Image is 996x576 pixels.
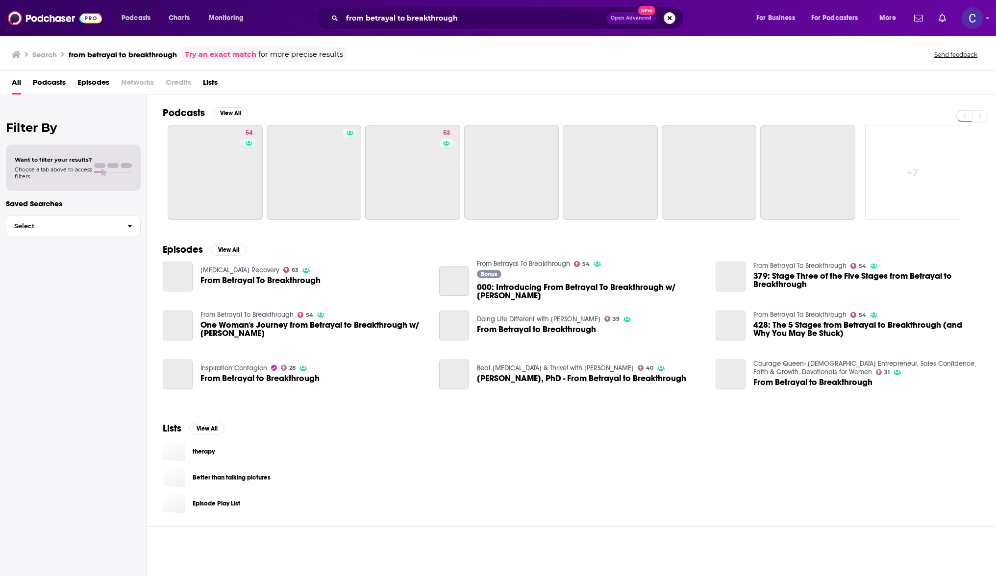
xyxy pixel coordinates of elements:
[200,321,427,337] a: One Woman's Journey from Betrayal to Breakthrough w/ Lindsey Makitalo
[716,262,746,291] a: 379: Stage Three of the Five Stages from Betrayal to Breakthrough
[292,268,299,272] span: 63
[574,261,590,267] a: 54
[876,369,890,375] a: 31
[859,313,866,317] span: 54
[716,360,746,389] a: From Betrayal to Breakthrough
[77,74,109,95] a: Episodes
[8,9,102,27] a: Podchaser - Follow, Share and Rate Podcasts
[859,264,866,268] span: 54
[613,317,620,321] span: 39
[168,125,263,220] a: 54
[200,311,294,319] a: From Betrayal To Breakthrough
[32,50,57,59] h3: Search
[211,244,246,256] button: View All
[850,263,867,269] a: 54
[193,446,215,457] a: therapy
[12,74,21,95] a: All
[115,10,163,26] button: open menu
[200,374,320,383] a: From Betrayal to Breakthrough
[258,49,343,60] span: for more precise results
[185,49,256,60] a: Try an exact match
[884,370,890,375] span: 31
[865,125,960,220] a: +7
[753,378,872,386] a: From Betrayal to Breakthrough
[122,11,150,25] span: Podcasts
[163,243,246,256] a: EpisodesView All
[439,129,454,137] a: 53
[6,120,141,135] h2: Filter By
[477,283,704,300] span: 000: Introducing From Betrayal To Breakthrough w/ [PERSON_NAME]
[879,11,896,25] span: More
[477,374,686,383] span: [PERSON_NAME], PhD - From Betrayal to Breakthrough
[962,7,983,29] img: User Profile
[166,74,191,95] span: Credits
[169,11,190,25] span: Charts
[439,266,469,296] a: 000: Introducing From Betrayal To Breakthrough w/ Dr. Debi Silber
[811,11,858,25] span: For Podcasters
[477,325,596,334] a: From Betrayal to Breakthrough
[935,10,950,26] a: Show notifications dropdown
[606,12,656,24] button: Open AdvancedNew
[753,262,847,270] a: From Betrayal To Breakthrough
[306,313,313,317] span: 54
[481,271,497,277] span: Bonus
[753,321,980,337] a: 428: The 5 Stages from Betrayal to Breakthrough (and Why You May Be Stuck)
[477,315,600,323] a: Doing Life Different with Lesa Koski
[931,50,980,59] button: Send feedback
[163,492,185,514] span: Episode Play List
[242,129,256,137] a: 54
[203,74,218,95] a: Lists
[850,312,867,318] a: 54
[200,276,321,285] span: From Betrayal To Breakthrough
[213,107,248,119] button: View All
[477,260,570,268] a: From Betrayal To Breakthrough
[163,440,185,462] a: therapy
[604,316,620,322] a: 39
[163,243,203,256] h2: Episodes
[200,266,279,274] a: Betrayal Trauma Recovery
[365,125,460,220] a: 53
[283,267,299,273] a: 63
[749,10,807,26] button: open menu
[439,311,469,340] a: From Betrayal to Breakthrough
[189,423,224,434] button: View All
[163,422,181,434] h2: Lists
[756,11,795,25] span: For Business
[753,272,980,288] a: 379: Stage Three of the Five Stages from Betrayal to Breakthrough
[962,7,983,29] span: Logged in as publicityxxtina
[289,366,296,370] span: 28
[443,128,450,138] span: 53
[753,360,976,376] a: Courage Queen- Christian Entrepreneur, Sales Confidence, Faith & Growth, Devotionals for Women
[872,10,908,26] button: open menu
[611,16,651,21] span: Open Advanced
[200,364,267,372] a: Inspiration Contagion
[753,311,847,319] a: From Betrayal To Breakthrough
[163,360,193,389] a: From Betrayal to Breakthrough
[439,360,469,389] a: Debi Silber, PhD - From Betrayal to Breakthrough
[477,283,704,300] a: 000: Introducing From Betrayal To Breakthrough w/ Dr. Debi Silber
[193,472,271,483] a: Better than talking pictures
[163,107,205,119] h2: Podcasts
[163,262,193,291] a: From Betrayal To Breakthrough
[246,128,252,138] span: 54
[163,311,193,340] a: One Woman's Journey from Betrayal to Breakthrough w/ Lindsey Makitalo
[324,7,693,29] div: Search podcasts, credits, & more...
[163,466,185,488] a: Better than talking pictures
[15,156,92,163] span: Want to filter your results?
[69,50,177,59] h3: from betrayal to breakthrough
[342,10,606,26] input: Search podcasts, credits, & more...
[716,311,746,340] a: 428: The 5 Stages from Betrayal to Breakthrough (and Why You May Be Stuck)
[33,74,66,95] a: Podcasts
[638,365,654,371] a: 40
